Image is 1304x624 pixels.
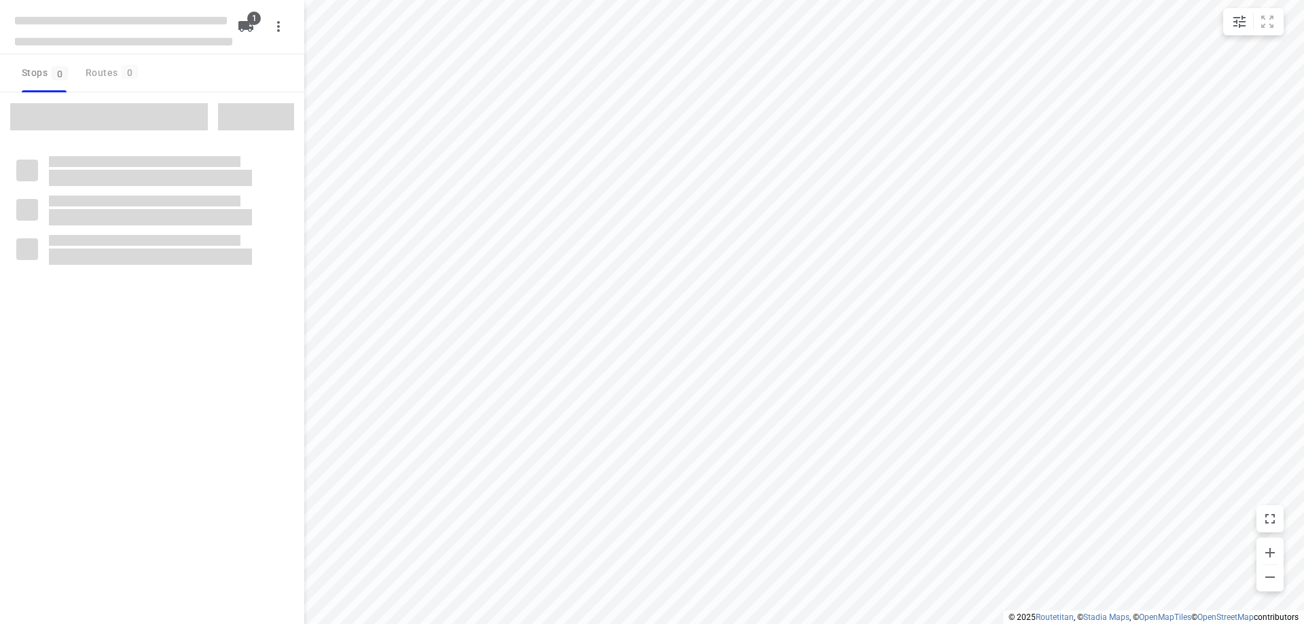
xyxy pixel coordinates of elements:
[1009,612,1299,622] li: © 2025 , © , © © contributors
[1036,612,1074,622] a: Routetitan
[1197,612,1254,622] a: OpenStreetMap
[1083,612,1129,622] a: Stadia Maps
[1139,612,1191,622] a: OpenMapTiles
[1226,8,1253,35] button: Map settings
[1223,8,1284,35] div: small contained button group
